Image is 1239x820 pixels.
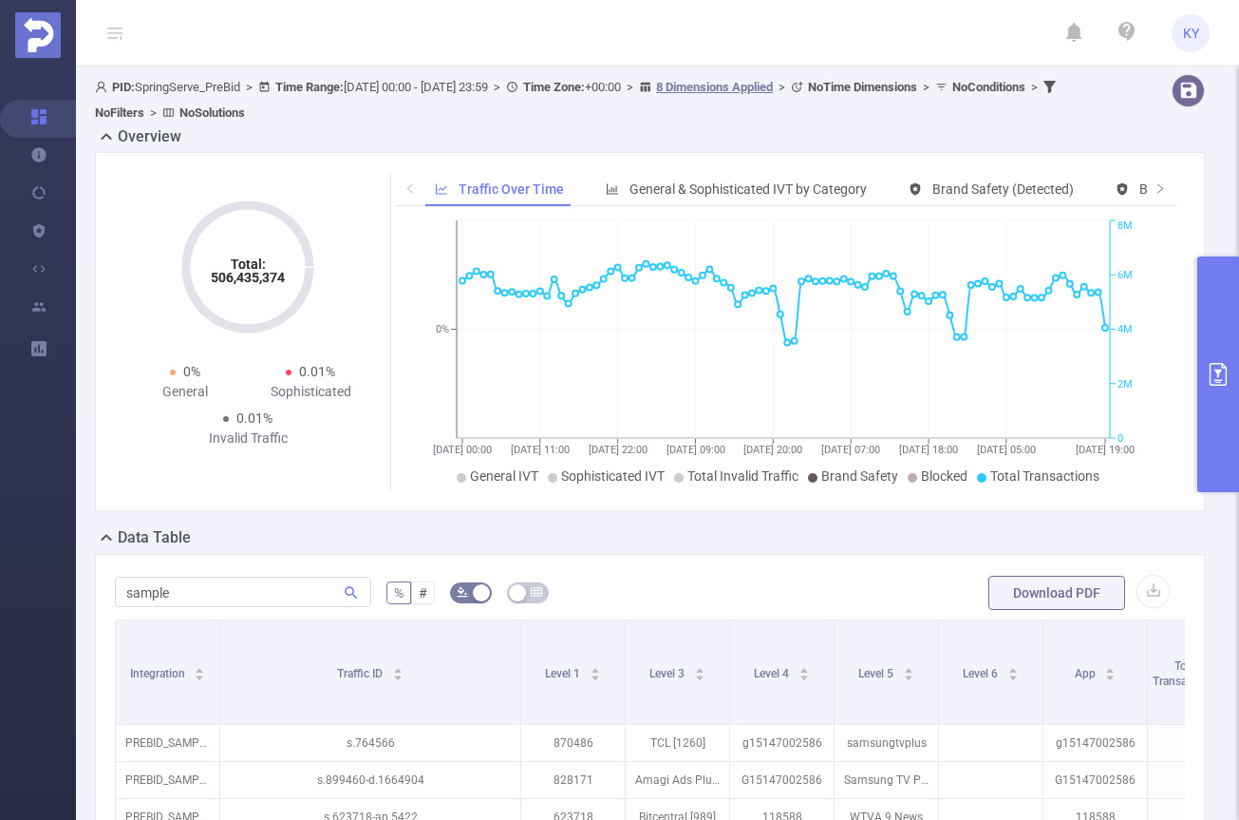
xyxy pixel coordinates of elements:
[694,665,704,671] i: icon: caret-up
[231,257,266,272] tspan: Total:
[116,725,219,761] p: PREBID_SAMPLE
[1117,432,1123,445] tspan: 0
[275,80,344,94] b: Time Range:
[963,667,1001,680] span: Level 6
[626,725,729,761] p: TCL [1260]
[899,444,958,456] tspan: [DATE] 18:00
[470,468,538,484] span: General IVT
[730,762,834,798] p: G15147002586
[903,665,913,671] i: icon: caret-up
[687,468,798,484] span: Total Invalid Traffic
[457,586,468,598] i: icon: bg-colors
[436,324,449,336] tspan: 0%
[952,80,1025,94] b: No Conditions
[116,762,219,798] p: PREBID_SAMPLE
[122,382,248,402] div: General
[236,410,272,426] span: 0.01%
[118,125,181,148] h2: Overview
[220,762,520,798] p: s.899460-d.1664904
[858,667,896,680] span: Level 5
[185,429,310,448] div: Invalid Traffic
[917,80,935,94] span: >
[392,673,403,678] i: icon: caret-down
[1025,80,1043,94] span: >
[988,576,1125,610] button: Download PDF
[15,12,61,58] img: Protected Media
[990,468,1099,484] span: Total Transactions
[1076,444,1135,456] tspan: [DATE] 19:00
[392,665,403,671] i: icon: caret-up
[773,80,791,94] span: >
[798,665,810,677] div: Sort
[115,577,371,607] input: Search...
[694,673,704,678] i: icon: caret-down
[835,762,938,798] p: Samsung TV Plus
[808,80,917,94] b: No Time Dimensions
[220,725,520,761] p: s.764566
[921,468,967,484] span: Blocked
[629,181,867,197] span: General & Sophisticated IVT by Category
[590,673,600,678] i: icon: caret-down
[404,182,416,194] i: icon: left
[531,586,542,598] i: icon: table
[590,665,601,677] div: Sort
[903,673,913,678] i: icon: caret-down
[523,80,585,94] b: Time Zone:
[743,444,802,456] tspan: [DATE] 20:00
[435,182,448,196] i: icon: line-chart
[195,673,205,678] i: icon: caret-down
[977,444,1036,456] tspan: [DATE] 05:00
[419,585,427,601] span: #
[521,725,625,761] p: 870486
[626,762,729,798] p: Amagi Ads Plus [1249]
[606,182,619,196] i: icon: bar-chart
[394,585,404,601] span: %
[1117,220,1133,233] tspan: 8M
[1155,182,1166,194] i: icon: right
[392,665,404,677] div: Sort
[835,725,938,761] p: samsungtvplus
[821,444,880,456] tspan: [DATE] 07:00
[1075,667,1098,680] span: App
[299,364,335,379] span: 0.01%
[95,81,112,93] i: icon: user
[798,665,809,671] i: icon: caret-up
[656,80,773,94] u: 8 Dimensions Applied
[240,80,258,94] span: >
[459,181,564,197] span: Traffic Over Time
[903,665,914,677] div: Sort
[545,667,583,680] span: Level 1
[112,80,135,94] b: PID:
[248,382,373,402] div: Sophisticated
[211,270,285,285] tspan: 506,435,374
[1007,665,1018,671] i: icon: caret-up
[1043,725,1147,761] p: g15147002586
[195,665,205,671] i: icon: caret-up
[666,444,724,456] tspan: [DATE] 09:00
[144,105,162,120] span: >
[821,468,898,484] span: Brand Safety
[521,762,625,798] p: 828171
[1007,665,1019,677] div: Sort
[621,80,639,94] span: >
[754,667,792,680] span: Level 4
[1117,324,1133,336] tspan: 4M
[1104,665,1116,677] div: Sort
[337,667,385,680] span: Traffic ID
[1183,14,1199,52] span: KY
[730,725,834,761] p: g15147002586
[95,80,1061,120] span: SpringServe_PreBid [DATE] 00:00 - [DATE] 23:59 +00:00
[130,667,188,680] span: Integration
[588,444,647,456] tspan: [DATE] 22:00
[1105,673,1116,678] i: icon: caret-down
[649,667,687,680] span: Level 3
[1043,762,1147,798] p: G15147002586
[1117,378,1133,391] tspan: 2M
[694,665,705,677] div: Sort
[590,665,600,671] i: icon: caret-up
[194,665,205,677] div: Sort
[433,444,492,456] tspan: [DATE] 00:00
[932,181,1074,197] span: Brand Safety (Detected)
[118,526,191,549] h2: Data Table
[561,468,665,484] span: Sophisticated IVT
